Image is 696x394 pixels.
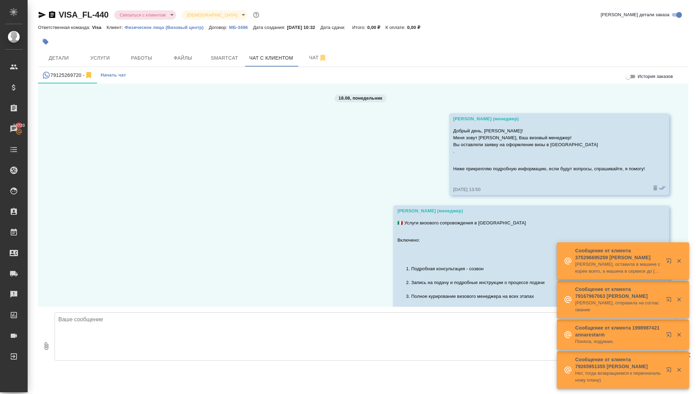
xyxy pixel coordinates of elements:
[252,10,261,19] button: Доп статусы указывают на важность/срочность заказа
[42,54,75,62] span: Детали
[453,165,645,172] p: Ниже прикрепляю подробную информацию, если будут вопросы, спрашивайте, я помогу!
[397,220,645,226] p: 🇮🇹 Услуги визового сопровождения в [GEOGRAPHIC_DATA]
[339,95,383,102] p: 18.08, понедельник
[9,122,29,129] span: 10720
[97,67,129,83] button: Начать чат
[575,247,661,261] p: Сообщение от клиента 375296695259 [PERSON_NAME]
[125,25,209,30] p: Физическое лицо (Визовый центр)
[407,25,425,30] p: 0,00 ₽
[125,54,158,62] span: Работы
[118,12,168,18] button: Связаться с клиентом
[166,54,200,62] span: Файлы
[662,254,678,271] button: Открыть в новой вкладке
[662,363,678,380] button: Открыть в новой вкладке
[411,293,645,300] li: Полное курирование визового менеджера на всех этапах
[575,261,661,275] p: [PERSON_NAME], оставила в машине скорее всего, а машина в сервисе до [DATE]. Если нужно могу попр...
[575,338,661,345] p: Поняла, подумаю.
[114,10,176,20] div: Связаться с клиентом
[209,25,229,30] p: Договор:
[411,279,645,286] li: Запись на подачу и подробные инструкции о процессе подачи
[575,324,661,338] p: Сообщение от клиента 1998987421 annarestarm
[672,296,686,303] button: Закрыть
[672,367,686,373] button: Закрыть
[249,54,293,62] span: Чат с клиентом
[397,237,645,244] p: Включено:
[59,10,109,19] a: VISA_FL-440
[575,286,661,300] p: Сообщение от клиента 79167967063 [PERSON_NAME]
[601,11,669,18] span: [PERSON_NAME] детали заказа
[107,25,125,30] p: Клиент:
[229,25,253,30] p: МБ-3496
[229,24,253,30] a: МБ-3496
[84,54,117,62] span: Услуги
[662,328,678,344] button: Открыть в новой вкладке
[38,34,53,49] button: Добавить тэг
[453,128,645,155] p: Добрый день, [PERSON_NAME]! Меня зовут [PERSON_NAME], Ваш визовый менеджер! Вы оставляли заявку н...
[320,25,347,30] p: Дата сдачи:
[662,293,678,309] button: Открыть в новой вкладке
[38,11,46,19] button: Скопировать ссылку для ЯМессенджера
[208,54,241,62] span: Smartcat
[38,25,92,30] p: Ответственная команда:
[411,265,645,272] li: Подробная консультация - созвон
[672,258,686,264] button: Закрыть
[319,54,327,62] svg: Отписаться
[453,115,645,122] div: [PERSON_NAME] (менеджер)
[638,73,673,80] span: История заказов
[367,25,386,30] p: 0,00 ₽
[125,24,209,30] a: Физическое лицо (Визовый центр)
[575,356,661,370] p: Сообщение от клиента 79265951355 [PERSON_NAME]
[301,53,335,62] span: Чат
[253,25,287,30] p: Дата создания:
[397,208,645,214] div: [PERSON_NAME] (менеджер)
[38,67,688,83] div: simple tabs example
[352,25,367,30] p: Итого:
[100,71,126,79] span: Начать чат
[453,186,645,193] div: [DATE] 13:50
[575,370,661,384] p: Нет, тогда возвращаемся к первоначальному плану)
[92,25,107,30] p: Visa
[185,12,239,18] button: [DEMOGRAPHIC_DATA]
[672,332,686,338] button: Закрыть
[2,120,26,138] a: 10720
[386,25,407,30] p: К оплате:
[182,10,248,20] div: Связаться с клиентом
[575,300,661,313] p: [PERSON_NAME], отправила на согласование
[287,25,320,30] p: [DATE] 10:32
[42,71,93,80] div: 79125269720 (Наталья) - (undefined)
[85,71,93,79] svg: Отписаться
[48,11,56,19] button: Скопировать ссылку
